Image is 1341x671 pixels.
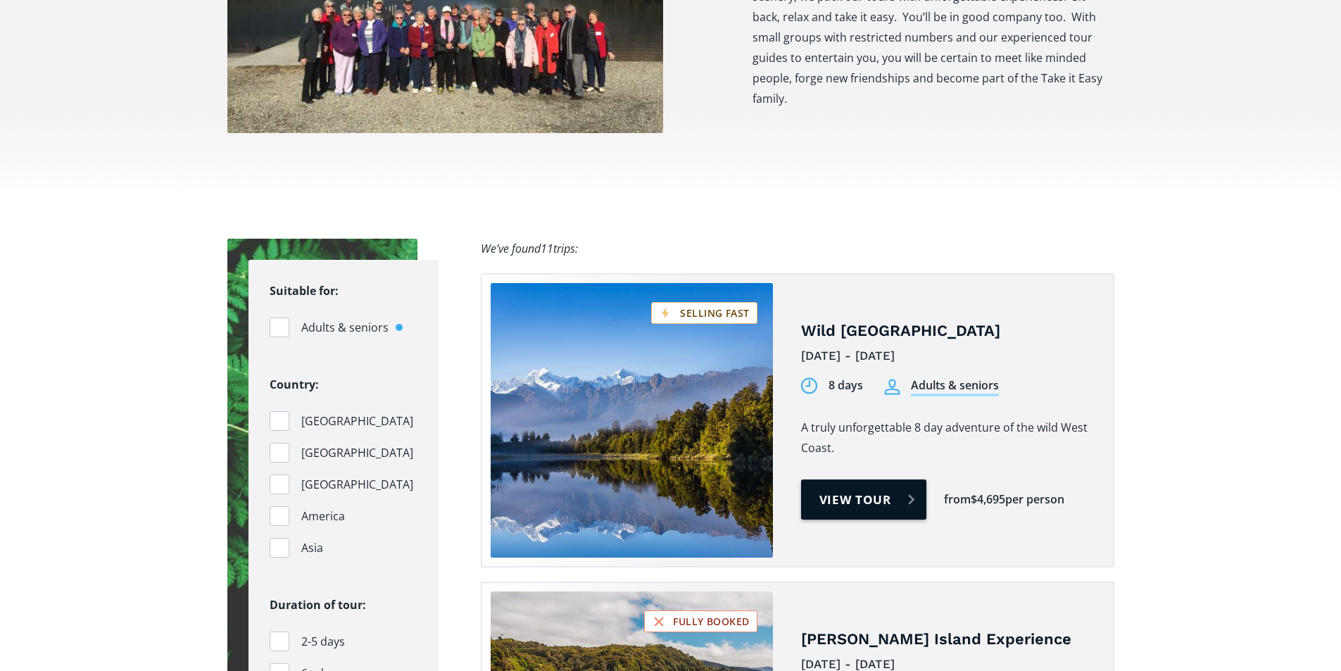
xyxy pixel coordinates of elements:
h4: Wild [GEOGRAPHIC_DATA] [801,321,1092,341]
div: We’ve found trips: [481,239,578,259]
a: View tour [801,479,927,520]
div: 8 [829,377,835,394]
span: 2-5 days [301,632,345,651]
p: A truly unforgettable 8 day adventure of the wild West Coast. [801,418,1092,458]
span: [GEOGRAPHIC_DATA] [301,412,413,431]
span: America [301,507,345,526]
legend: Suitable for: [270,281,339,301]
h4: [PERSON_NAME] Island Experience [801,629,1092,650]
span: 11 [541,241,553,256]
span: [GEOGRAPHIC_DATA] [301,444,413,463]
div: $4,695 [971,491,1005,508]
span: Asia [301,539,323,558]
div: Adults & seniors [911,377,999,396]
div: per person [1005,491,1064,508]
span: [GEOGRAPHIC_DATA] [301,475,413,494]
legend: Country: [270,375,319,395]
div: from [944,491,971,508]
legend: Duration of tour: [270,595,366,615]
div: [DATE] - [DATE] [801,345,1092,367]
div: days [838,377,863,394]
span: Adults & seniors [301,318,389,337]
